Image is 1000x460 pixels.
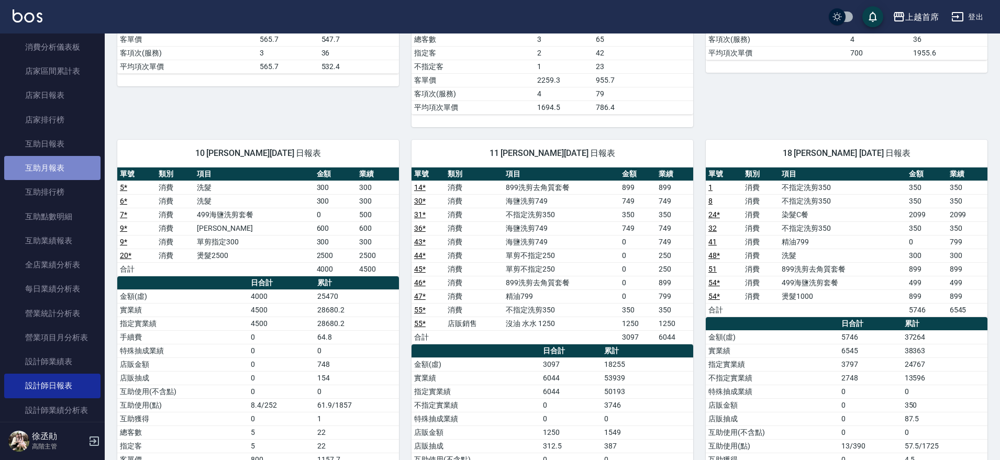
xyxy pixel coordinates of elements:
td: 消費 [445,289,503,303]
td: 600 [357,221,399,235]
td: 42 [593,46,693,60]
td: 13/390 [839,439,902,453]
td: 387 [602,439,693,453]
td: 899洗剪去角質套餐 [503,181,619,194]
td: 消費 [742,262,779,276]
th: 累計 [602,344,693,358]
a: 營業項目月分析表 [4,326,101,350]
td: 消費 [742,235,779,249]
td: 燙髮1000 [779,289,906,303]
td: 2500 [357,249,399,262]
td: 0 [619,235,657,249]
td: 洗髮 [779,249,906,262]
td: 350 [906,181,947,194]
a: 互助點數明細 [4,205,101,229]
td: 海鹽洗剪749 [503,194,619,208]
td: 3 [535,32,593,46]
td: 客單價 [412,73,535,87]
h5: 徐丞勛 [32,431,85,442]
td: 互助使用(點) [706,439,839,453]
td: 749 [656,221,693,235]
td: 2748 [839,371,902,385]
td: 不指定洗剪350 [503,303,619,317]
td: 互助使用(不含點) [706,425,839,439]
td: 消費 [445,303,503,317]
td: 海鹽洗剪749 [503,221,619,235]
a: 41 [708,238,717,246]
button: 登出 [947,7,987,27]
td: 65 [593,32,693,46]
td: 合計 [412,330,445,344]
td: 店販抽成 [706,412,839,425]
td: 洗髮 [194,181,314,194]
a: 設計師日報表 [4,374,101,398]
td: 指定客 [412,46,535,60]
td: 消費 [742,289,779,303]
td: 250 [656,262,693,276]
td: 實業績 [117,303,248,317]
th: 項目 [194,167,314,181]
td: 300 [357,181,399,194]
td: 350 [619,208,657,221]
td: 28680.2 [315,317,399,330]
td: 350 [947,194,987,208]
td: 532.4 [319,60,399,73]
td: 不指定實業績 [412,398,540,412]
td: 5746 [839,330,902,344]
td: 748 [315,357,399,371]
td: 金額(虛) [706,330,839,344]
td: 22 [315,425,399,439]
td: 350 [947,181,987,194]
td: 547.7 [319,32,399,46]
td: 749 [656,235,693,249]
td: 客單價 [117,32,257,46]
td: 1955.6 [910,46,987,60]
td: 250 [656,249,693,262]
td: 3 [257,46,319,60]
td: 899 [947,289,987,303]
td: 店販抽成 [412,439,540,453]
td: 不指定洗剪350 [503,208,619,221]
a: 營業統計分析表 [4,301,101,326]
td: 899 [906,262,947,276]
th: 類別 [445,167,503,181]
td: 特殊抽成業績 [412,412,540,425]
td: 精油799 [779,235,906,249]
td: 600 [314,221,357,235]
td: 海鹽洗剪749 [503,235,619,249]
td: 2099 [947,208,987,221]
td: 消費 [156,235,195,249]
td: 300 [314,194,357,208]
a: 設計師業績表 [4,350,101,374]
td: 312.5 [540,439,602,453]
td: 6545 [839,344,902,357]
a: 每日業績分析表 [4,277,101,301]
td: 平均項次單價 [117,60,257,73]
td: 0 [902,385,987,398]
td: 4000 [314,262,357,276]
td: 實業績 [412,371,540,385]
td: 0 [619,289,657,303]
td: 38363 [902,344,987,357]
td: 1 [535,60,593,73]
td: 499海鹽洗剪套餐 [779,276,906,289]
td: 實業績 [706,344,839,357]
td: 350 [906,221,947,235]
td: 0 [248,385,315,398]
td: 指定實業績 [706,357,839,371]
img: Logo [13,9,42,23]
td: 300 [906,249,947,262]
td: 0 [902,425,987,439]
th: 項目 [779,167,906,181]
td: 350 [902,398,987,412]
td: 899 [947,262,987,276]
td: 0 [839,412,902,425]
td: 28680.2 [315,303,399,317]
td: 0 [248,412,315,425]
td: 899 [656,276,693,289]
td: 平均項次單價 [412,100,535,114]
td: 24767 [902,357,987,371]
td: 店販金額 [117,357,248,371]
td: 6545 [947,303,987,317]
td: 特殊抽成業績 [117,344,248,357]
